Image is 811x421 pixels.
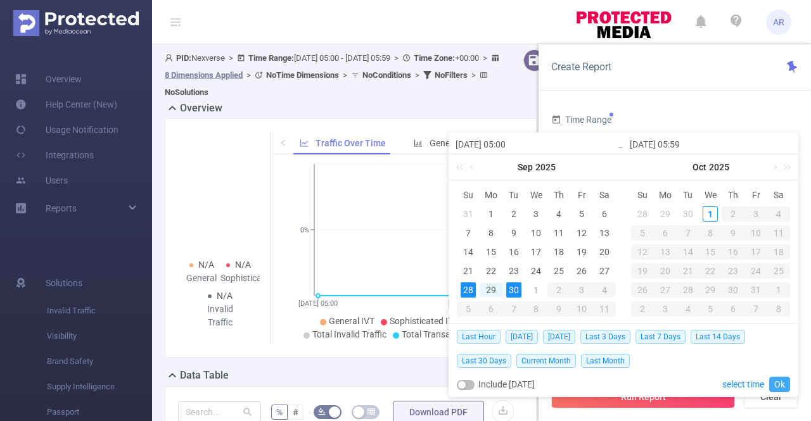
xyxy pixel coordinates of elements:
[528,225,544,241] div: 10
[362,70,411,80] b: No Conditions
[699,223,722,242] td: October 8, 2025
[457,242,480,261] td: September 14, 2025
[457,204,480,223] td: August 31, 2025
[525,301,548,317] div: 8
[165,87,208,97] b: No Solutions
[631,242,654,261] td: October 12, 2025
[468,154,479,180] a: Previous month (PageUp)
[506,225,521,241] div: 9
[402,329,475,339] span: Total Transactions
[480,223,502,242] td: September 8, 2025
[631,299,654,318] td: November 2, 2025
[461,225,476,241] div: 7
[551,206,566,222] div: 4
[551,386,735,408] button: Run Report
[570,189,593,201] span: Fr
[279,139,287,146] i: icon: left
[46,203,77,213] span: Reports
[528,263,544,279] div: 24
[547,299,570,318] td: October 9, 2025
[47,324,152,349] span: Visibility
[551,263,566,279] div: 25
[551,61,611,73] span: Create Report
[767,185,790,204] th: Sat
[773,9,784,35] span: AR
[722,263,744,279] div: 23
[201,303,239,329] div: Invalid Traffic
[581,354,630,368] span: Last Month
[547,280,570,299] td: October 2, 2025
[767,263,790,279] div: 25
[390,316,459,326] span: Sophisticated IVT
[525,299,548,318] td: October 8, 2025
[551,244,566,260] div: 18
[329,316,374,326] span: General IVT
[593,280,616,299] td: October 4, 2025
[547,282,570,298] div: 2
[593,301,616,317] div: 11
[276,407,283,417] span: %
[570,299,593,318] td: October 10, 2025
[677,244,699,260] div: 14
[456,137,617,152] input: Start date
[457,185,480,204] th: Sun
[502,299,525,318] td: October 7, 2025
[631,185,654,204] th: Sun
[677,280,699,299] td: October 28, 2025
[457,372,535,396] div: Include [DATE]
[631,263,654,279] div: 19
[744,386,798,408] button: Clear
[744,282,767,298] div: 31
[677,261,699,280] td: October 21, 2025
[483,263,499,279] div: 22
[677,282,699,298] div: 28
[744,185,767,204] th: Fri
[744,206,767,222] div: 3
[367,408,375,415] i: icon: table
[457,280,480,299] td: September 28, 2025
[654,280,677,299] td: October 27, 2025
[435,70,468,80] b: No Filters
[570,204,593,223] td: September 5, 2025
[699,204,722,223] td: October 1, 2025
[525,204,548,223] td: September 3, 2025
[631,244,654,260] div: 12
[744,261,767,280] td: October 24, 2025
[300,139,309,148] i: icon: line-chart
[767,280,790,299] td: November 1, 2025
[574,225,589,241] div: 12
[165,53,502,97] span: Nexverse [DATE] 05:00 - [DATE] 05:59 +00:00
[468,70,480,80] span: >
[722,185,744,204] th: Thu
[631,225,654,241] div: 5
[479,53,491,63] span: >
[677,204,699,223] td: September 30, 2025
[516,354,576,368] span: Current Month
[597,244,612,260] div: 20
[547,204,570,223] td: September 4, 2025
[635,206,650,222] div: 28
[699,244,722,260] div: 15
[574,206,589,222] div: 5
[722,261,744,280] td: October 23, 2025
[597,206,612,222] div: 6
[266,70,339,80] b: No Time Dimensions
[457,189,480,201] span: Su
[502,223,525,242] td: September 9, 2025
[243,70,255,80] span: >
[390,53,402,63] span: >
[411,70,423,80] span: >
[318,408,326,415] i: icon: bg-colors
[744,204,767,223] td: October 3, 2025
[677,299,699,318] td: November 4, 2025
[339,70,351,80] span: >
[593,261,616,280] td: September 27, 2025
[248,53,294,63] b: Time Range:
[46,196,77,221] a: Reports
[180,101,222,116] h2: Overview
[677,189,699,201] span: Tu
[547,301,570,317] div: 9
[722,372,764,396] a: select time
[225,53,237,63] span: >
[217,291,233,301] span: N/A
